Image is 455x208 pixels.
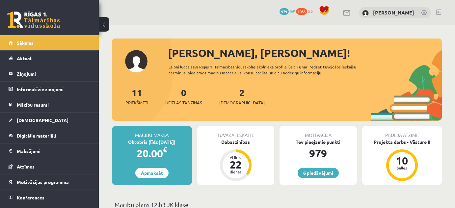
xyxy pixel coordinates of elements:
[165,99,202,106] span: Neizlasītās ziņas
[392,166,412,170] div: balles
[165,87,202,106] a: 0Neizlasītās ziņas
[125,87,148,106] a: 11Priekšmeti
[290,8,295,13] span: mP
[169,64,366,76] div: Laipni lūgts savā Rīgas 1. Tālmācības vidusskolas skolnieka profilā. Šeit Tu vari redzēt tuvojošo...
[197,126,275,139] div: Tuvākā ieskaite
[362,10,369,16] img: Gregors Pauliņš
[219,87,265,106] a: 2[DEMOGRAPHIC_DATA]
[17,164,35,169] span: Atzīmes
[9,174,91,190] a: Motivācijas programma
[197,139,275,182] a: Dabaszinības Atlicis 22 dienas
[112,145,192,161] div: 20.00
[7,12,60,28] a: Rīgas 1. Tālmācības vidusskola
[17,195,44,200] span: Konferences
[9,159,91,174] a: Atzīmes
[9,82,91,97] a: Informatīvie ziņojumi
[17,40,34,46] span: Sākums
[296,8,307,15] span: 1083
[9,51,91,66] a: Aktuāli
[163,145,167,154] span: €
[9,113,91,128] a: [DEMOGRAPHIC_DATA]
[9,143,91,159] a: Maksājumi
[135,168,169,178] a: Apmaksāt
[9,35,91,50] a: Sākums
[280,8,289,15] span: 979
[168,45,442,61] div: [PERSON_NAME], [PERSON_NAME]!
[362,126,442,139] div: Pēdējā atzīme
[17,66,91,81] legend: Ziņojumi
[296,8,316,13] a: 1083 xp
[197,139,275,145] div: Dabaszinības
[280,126,357,139] div: Motivācija
[112,139,192,145] div: Oktobris (līdz [DATE])
[226,155,246,159] div: Atlicis
[9,128,91,143] a: Digitālie materiāli
[280,139,357,145] div: Tev pieejamie punkti
[17,117,68,123] span: [DEMOGRAPHIC_DATA]
[308,8,312,13] span: xp
[9,66,91,81] a: Ziņojumi
[17,102,49,108] span: Mācību resursi
[362,139,442,182] a: Projekta darbs - Vēsture II 10 balles
[219,99,265,106] span: [DEMOGRAPHIC_DATA]
[280,8,295,13] a: 979 mP
[17,82,91,97] legend: Informatīvie ziņojumi
[9,190,91,205] a: Konferences
[280,145,357,161] div: 979
[362,139,442,145] div: Projekta darbs - Vēsture II
[17,179,69,185] span: Motivācijas programma
[9,97,91,112] a: Mācību resursi
[17,55,33,61] span: Aktuāli
[373,9,414,16] a: [PERSON_NAME]
[125,99,148,106] span: Priekšmeti
[17,143,91,159] legend: Maksājumi
[392,155,412,166] div: 10
[226,159,246,170] div: 22
[298,168,339,178] a: 6 piedāvājumi
[226,170,246,174] div: dienas
[112,126,192,139] div: Mācību maksa
[17,133,56,139] span: Digitālie materiāli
